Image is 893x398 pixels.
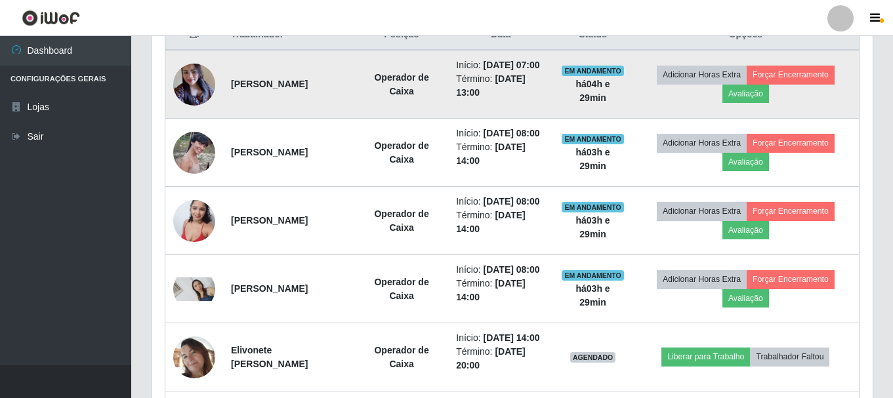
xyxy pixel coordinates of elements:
[657,134,747,152] button: Adicionar Horas Extra
[484,60,540,70] time: [DATE] 07:00
[231,215,308,226] strong: [PERSON_NAME]
[575,283,610,308] strong: há 03 h e 29 min
[562,270,624,281] span: EM ANDAMENTO
[657,66,747,84] button: Adicionar Horas Extra
[456,331,545,345] li: Início:
[173,132,215,174] img: 1617198337870.jpeg
[173,336,215,378] img: 1744411784463.jpeg
[173,277,215,301] img: 1748623968864.jpeg
[374,72,428,96] strong: Operador de Caixa
[661,348,750,366] button: Liberar para Trabalho
[231,147,308,157] strong: [PERSON_NAME]
[173,56,215,112] img: 1711331188761.jpeg
[484,128,540,138] time: [DATE] 08:00
[173,193,215,249] img: 1743531508454.jpeg
[231,79,308,89] strong: [PERSON_NAME]
[456,72,545,100] li: Término:
[747,66,835,84] button: Forçar Encerramento
[484,332,540,343] time: [DATE] 14:00
[456,209,545,236] li: Término:
[747,270,835,289] button: Forçar Encerramento
[722,153,769,171] button: Avaliação
[374,277,428,301] strong: Operador de Caixa
[722,289,769,308] button: Avaliação
[456,140,545,168] li: Término:
[456,58,545,72] li: Início:
[722,85,769,103] button: Avaliação
[657,202,747,220] button: Adicionar Horas Extra
[575,147,610,171] strong: há 03 h e 29 min
[562,66,624,76] span: EM ANDAMENTO
[484,264,540,275] time: [DATE] 08:00
[722,221,769,239] button: Avaliação
[374,140,428,165] strong: Operador de Caixa
[231,345,308,369] strong: Elivonete [PERSON_NAME]
[750,348,829,366] button: Trabalhador Faltou
[562,134,624,144] span: EM ANDAMENTO
[575,79,610,103] strong: há 04 h e 29 min
[575,215,610,239] strong: há 03 h e 29 min
[456,345,545,372] li: Término:
[22,10,80,26] img: CoreUI Logo
[747,134,835,152] button: Forçar Encerramento
[374,345,428,369] strong: Operador de Caixa
[570,352,616,363] span: AGENDADO
[231,283,308,294] strong: [PERSON_NAME]
[456,277,545,304] li: Término:
[456,127,545,140] li: Início:
[456,263,545,277] li: Início:
[484,196,540,207] time: [DATE] 08:00
[747,202,835,220] button: Forçar Encerramento
[456,195,545,209] li: Início:
[657,270,747,289] button: Adicionar Horas Extra
[562,202,624,212] span: EM ANDAMENTO
[374,209,428,233] strong: Operador de Caixa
